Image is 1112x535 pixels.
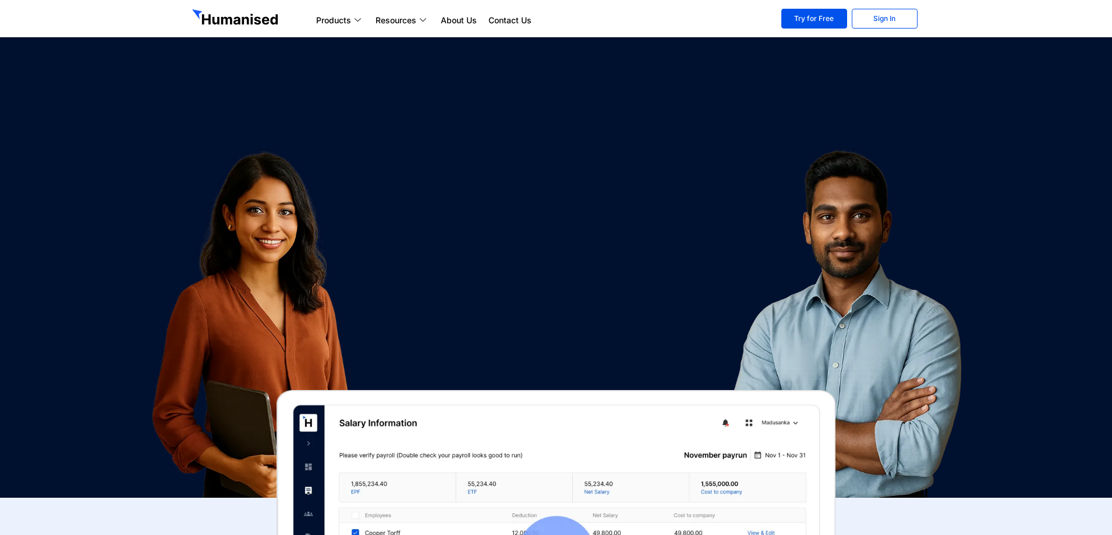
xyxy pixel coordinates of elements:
img: GetHumanised Logo [192,9,281,28]
a: Products [310,13,370,27]
a: Try for Free [781,9,847,29]
a: About Us [435,13,483,27]
a: Sign In [852,9,918,29]
a: Resources [370,13,435,27]
a: Contact Us [483,13,537,27]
